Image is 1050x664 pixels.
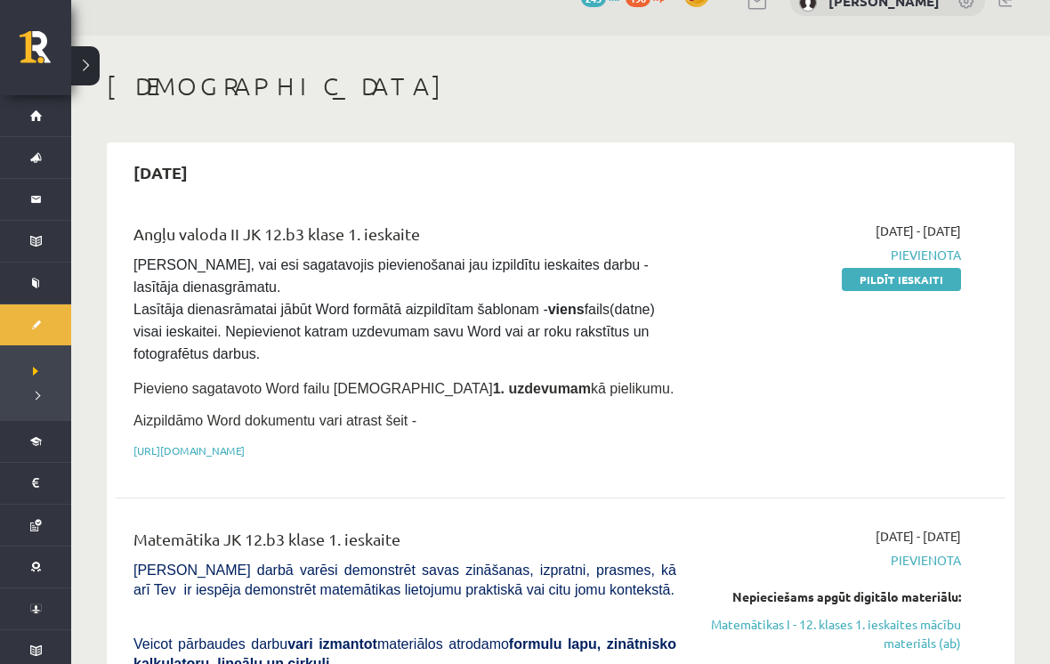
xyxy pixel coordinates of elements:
span: Aizpildāmo Word dokumentu vari atrast šeit - [133,413,416,428]
span: Pievienota [703,246,961,264]
div: Matemātika JK 12.b3 klase 1. ieskaite [133,527,676,560]
b: vari izmantot [287,636,377,652]
span: Pievieno sagatavoto Word failu [DEMOGRAPHIC_DATA] kā pielikumu. [133,381,674,396]
div: Angļu valoda II JK 12.b3 klase 1. ieskaite [133,222,676,255]
strong: viens [548,302,585,317]
span: [DATE] - [DATE] [876,222,961,240]
div: Nepieciešams apgūt digitālo materiālu: [703,587,961,606]
a: [URL][DOMAIN_NAME] [133,443,245,458]
span: [PERSON_NAME] darbā varēsi demonstrēt savas zināšanas, izpratni, prasmes, kā arī Tev ir iespēja d... [133,563,676,597]
h1: [DEMOGRAPHIC_DATA] [107,71,1014,101]
a: Rīgas 1. Tālmācības vidusskola [20,31,71,76]
span: [DATE] - [DATE] [876,527,961,546]
h2: [DATE] [116,151,206,193]
strong: 1. uzdevumam [493,381,591,396]
span: Pievienota [703,551,961,570]
span: [PERSON_NAME], vai esi sagatavojis pievienošanai jau izpildītu ieskaites darbu - lasītāja dienasg... [133,257,658,361]
a: Matemātikas I - 12. klases 1. ieskaites mācību materiāls (ab) [703,615,961,652]
a: Pildīt ieskaiti [842,268,961,291]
